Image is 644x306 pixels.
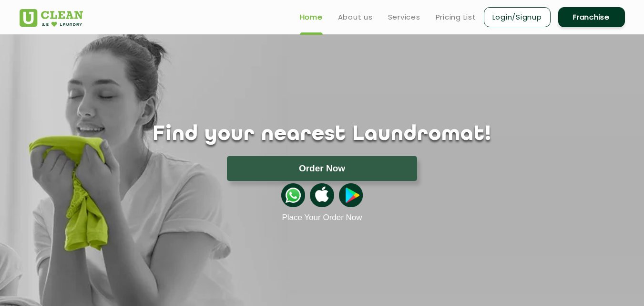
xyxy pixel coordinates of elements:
img: UClean Laundry and Dry Cleaning [20,9,83,27]
a: About us [338,11,373,23]
img: whatsappicon.png [281,183,305,207]
img: apple-icon.png [310,183,334,207]
h1: Find your nearest Laundromat! [12,123,632,147]
img: playstoreicon.png [339,183,363,207]
a: Services [388,11,420,23]
a: Pricing List [436,11,476,23]
a: Place Your Order Now [282,213,362,222]
a: Franchise [558,7,625,27]
a: Login/Signup [484,7,551,27]
button: Order Now [227,156,417,181]
a: Home [300,11,323,23]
